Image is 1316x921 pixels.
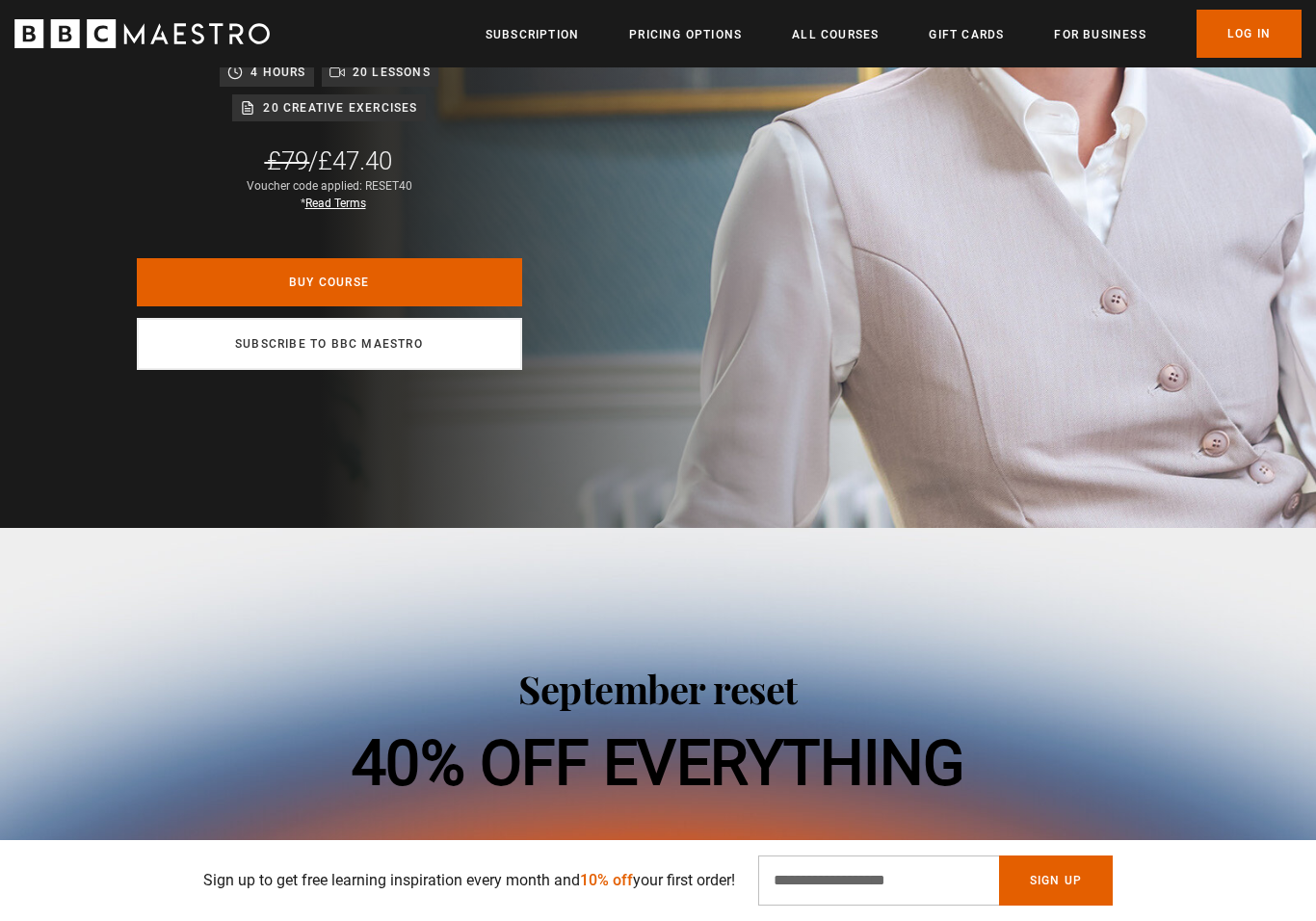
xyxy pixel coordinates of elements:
[929,25,1004,44] a: Gift Cards
[14,19,270,48] svg: BBC Maestro
[486,10,1302,58] nav: Primary
[247,177,412,212] div: Voucher code applied: RESET40
[580,871,633,889] span: 10% off
[486,25,579,44] a: Subscription
[137,258,522,306] a: Buy Course
[305,197,366,210] a: Read Terms
[1054,25,1145,44] a: For business
[629,25,742,44] a: Pricing Options
[263,98,417,118] p: 20 creative exercises
[792,25,879,44] a: All Courses
[137,318,522,370] a: Subscribe to BBC Maestro
[999,855,1113,906] button: Sign Up
[353,63,431,82] p: 20 lessons
[250,63,305,82] p: 4 hours
[318,146,392,175] span: £47.40
[267,146,308,175] span: £79
[267,145,392,177] div: /
[518,663,798,714] span: September reset
[1197,10,1302,58] a: Log In
[352,733,965,795] h1: 40% off everything
[203,869,735,892] p: Sign up to get free learning inspiration every month and your first order!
